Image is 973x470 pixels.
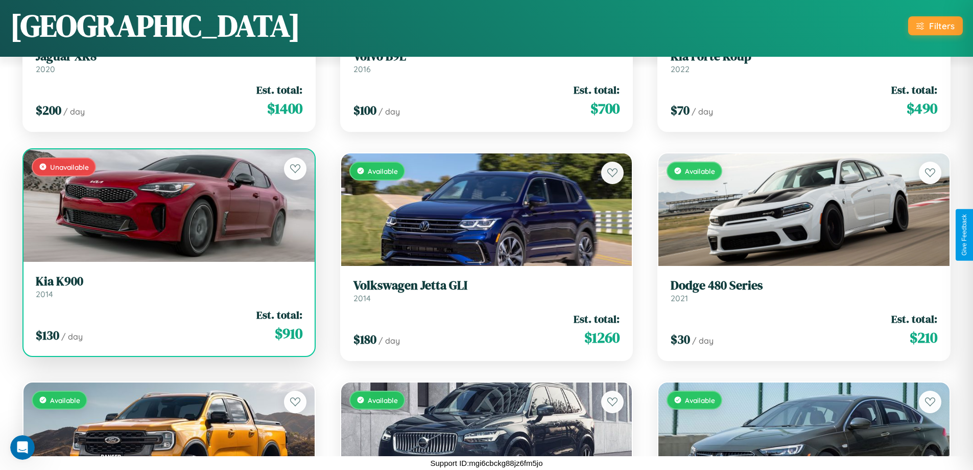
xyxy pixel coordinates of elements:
span: $ 1260 [584,327,620,348]
a: Dodge 480 Series2021 [671,278,937,303]
span: $ 180 [353,331,376,348]
a: Kia Forte Koup2022 [671,49,937,74]
span: $ 130 [36,327,59,344]
span: $ 200 [36,102,61,119]
h3: Kia Forte Koup [671,49,937,64]
span: 2020 [36,64,55,74]
a: Kia K9002014 [36,274,302,299]
span: Available [368,396,398,405]
span: $ 70 [671,102,690,119]
h3: Volkswagen Jetta GLI [353,278,620,293]
h3: Dodge 480 Series [671,278,937,293]
span: 2016 [353,64,371,74]
h3: Jaguar XK8 [36,49,302,64]
p: Support ID: mgi6cbckg88jz6fm5jo [430,456,542,470]
span: 2014 [353,293,371,303]
span: / day [63,106,85,117]
span: Est. total: [256,82,302,97]
span: Est. total: [891,311,937,326]
span: Available [685,396,715,405]
span: / day [378,335,400,346]
span: / day [692,106,713,117]
a: Jaguar XK82020 [36,49,302,74]
span: / day [61,331,83,342]
iframe: Intercom live chat [10,435,35,460]
span: $ 700 [590,98,620,119]
span: $ 210 [910,327,937,348]
span: Unavailable [50,163,89,171]
span: Est. total: [256,307,302,322]
div: Give Feedback [961,214,968,256]
span: Est. total: [891,82,937,97]
span: / day [692,335,714,346]
span: / day [378,106,400,117]
span: $ 910 [275,323,302,344]
span: 2021 [671,293,688,303]
span: Est. total: [574,311,620,326]
span: $ 1400 [267,98,302,119]
button: Filters [908,16,963,35]
span: $ 490 [907,98,937,119]
span: Available [685,167,715,175]
span: Available [50,396,80,405]
h3: Volvo B9L [353,49,620,64]
span: 2022 [671,64,690,74]
h3: Kia K900 [36,274,302,289]
span: Available [368,167,398,175]
span: $ 100 [353,102,376,119]
div: Filters [929,20,955,31]
span: $ 30 [671,331,690,348]
a: Volkswagen Jetta GLI2014 [353,278,620,303]
a: Volvo B9L2016 [353,49,620,74]
span: 2014 [36,289,53,299]
h1: [GEOGRAPHIC_DATA] [10,5,300,47]
span: Est. total: [574,82,620,97]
